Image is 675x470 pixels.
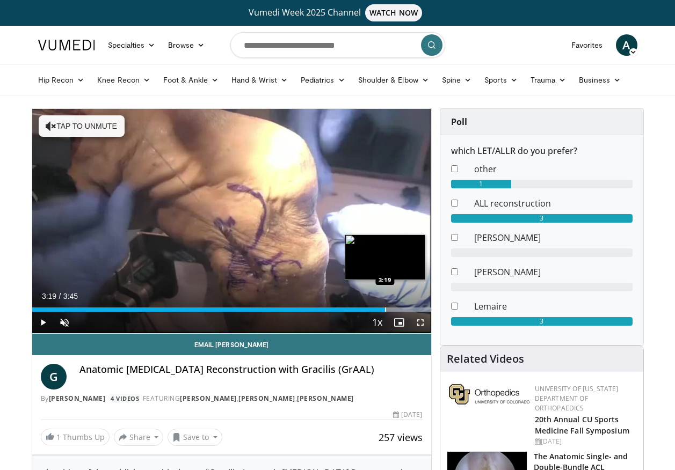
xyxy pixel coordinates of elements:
[365,4,422,21] span: WATCH NOW
[168,429,222,446] button: Save to
[42,292,56,300] span: 3:19
[388,312,410,333] button: Enable picture-in-picture mode
[451,317,633,326] div: 3
[535,414,629,436] a: 20th Annual CU Sports Medicine Fall Symposium
[41,429,110,445] a: 1 Thumbs Up
[436,69,478,91] a: Spine
[297,394,354,403] a: [PERSON_NAME]
[32,69,91,91] a: Hip Recon
[367,312,388,333] button: Playback Rate
[535,384,619,413] a: University of [US_STATE] Department of Orthopaedics
[56,432,61,442] span: 1
[38,40,95,50] img: VuMedi Logo
[32,334,431,355] a: Email [PERSON_NAME]
[63,292,78,300] span: 3:45
[466,163,641,175] dd: other
[41,394,423,403] div: By FEATURING , ,
[40,4,636,21] a: Vumedi Week 2025 ChannelWATCH NOW
[449,384,529,405] img: 355603a8-37da-49b6-856f-e00d7e9307d3.png.150x105_q85_autocrop_double_scale_upscale_version-0.2.png
[230,32,445,58] input: Search topics, interventions
[101,34,162,56] a: Specialties
[451,214,633,223] div: 3
[616,34,637,56] a: A
[162,34,211,56] a: Browse
[345,234,425,280] img: image.jpeg
[238,394,295,403] a: [PERSON_NAME]
[107,394,143,403] a: 4 Videos
[32,312,54,333] button: Play
[157,69,225,91] a: Foot & Ankle
[524,69,573,91] a: Trauma
[41,364,67,390] a: G
[466,231,641,244] dd: [PERSON_NAME]
[572,69,627,91] a: Business
[39,115,125,137] button: Tap to unmute
[294,69,352,91] a: Pediatrics
[54,312,75,333] button: Unmute
[410,312,431,333] button: Fullscreen
[565,34,609,56] a: Favorites
[114,429,164,446] button: Share
[225,69,294,91] a: Hand & Wrist
[466,266,641,278] dd: [PERSON_NAME]
[466,300,641,313] dd: Lemaire
[180,394,237,403] a: [PERSON_NAME]
[32,307,431,312] div: Progress Bar
[79,364,423,376] h4: Anatomic [MEDICAL_DATA] Reconstruction with Gracilis (GrAAL)
[393,410,422,420] div: [DATE]
[535,437,635,446] div: [DATE]
[91,69,157,91] a: Knee Recon
[451,116,467,128] strong: Poll
[451,146,633,156] h6: which LET/ALLR do you prefer?
[451,180,512,188] div: 1
[478,69,524,91] a: Sports
[59,292,61,300] span: /
[352,69,436,91] a: Shoulder & Elbow
[466,197,641,210] dd: ALL reconstruction
[379,431,423,444] span: 257 views
[32,109,431,334] video-js: Video Player
[49,394,106,403] a: [PERSON_NAME]
[447,352,524,365] h4: Related Videos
